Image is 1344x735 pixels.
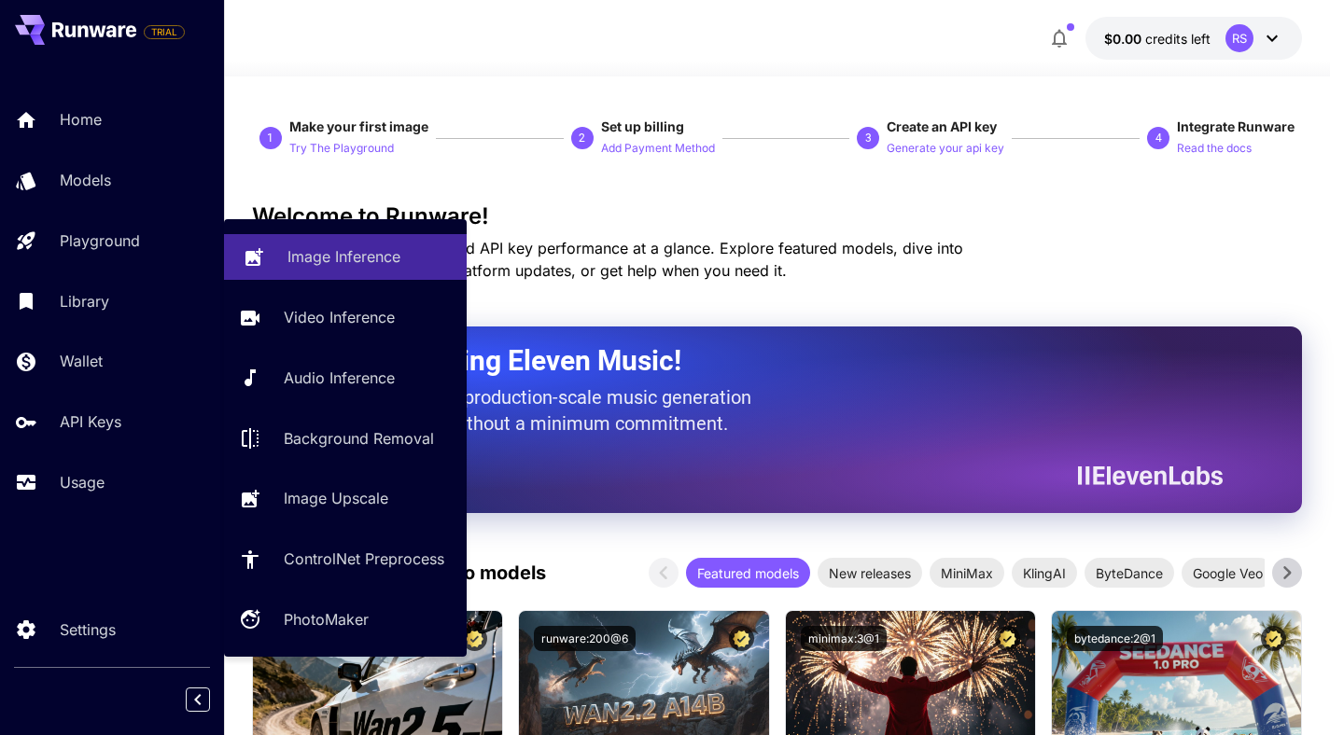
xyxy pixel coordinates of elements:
[144,21,185,43] span: Add your payment card to enable full platform functionality.
[252,239,963,280] span: Check out your usage stats and API key performance at a glance. Explore featured models, dive int...
[60,471,105,493] p: Usage
[1177,140,1252,158] p: Read the docs
[224,234,467,280] a: Image Inference
[284,487,388,509] p: Image Upscale
[60,169,111,191] p: Models
[224,476,467,521] a: Image Upscale
[145,25,184,39] span: TRIAL
[284,427,434,450] p: Background Removal
[1104,29,1211,49] div: $0.00
[801,626,887,651] button: minimax:3@1
[200,683,224,716] div: Collapse sidebar
[1012,563,1077,583] span: KlingAI
[1085,563,1174,583] span: ByteDance
[287,245,400,268] p: Image Inference
[995,626,1020,651] button: Certified Model – Vetted for best performance and includes a commercial license.
[601,140,715,158] p: Add Payment Method
[1085,17,1302,60] button: $0.00
[1261,626,1286,651] button: Certified Model – Vetted for best performance and includes a commercial license.
[686,563,810,583] span: Featured models
[284,367,395,389] p: Audio Inference
[224,536,467,582] a: ControlNet Preprocess
[60,410,121,433] p: API Keys
[60,350,103,372] p: Wallet
[1104,31,1145,47] span: $0.00
[60,290,109,312] p: Library
[579,130,585,146] p: 2
[284,306,395,328] p: Video Inference
[284,608,369,631] p: PhotoMaker
[60,618,116,641] p: Settings
[289,140,394,158] p: Try The Playground
[818,563,922,583] span: New releases
[60,229,140,252] p: Playground
[299,384,765,437] p: The only way to get production-scale music generation from Eleven Labs without a minimum commitment.
[1155,130,1162,146] p: 4
[601,118,684,134] span: Set up billing
[1067,626,1163,651] button: bytedance:2@1
[1177,118,1295,134] span: Integrate Runware
[252,203,1303,229] h3: Welcome to Runware!
[865,130,872,146] p: 3
[284,548,444,570] p: ControlNet Preprocess
[887,118,997,134] span: Create an API key
[930,563,1004,583] span: MiniMax
[289,118,428,134] span: Make your first image
[462,626,487,651] button: Certified Model – Vetted for best performance and includes a commercial license.
[1225,24,1253,52] div: RS
[1145,31,1211,47] span: credits left
[224,597,467,643] a: PhotoMaker
[224,415,467,461] a: Background Removal
[534,626,636,651] button: runware:200@6
[729,626,754,651] button: Certified Model – Vetted for best performance and includes a commercial license.
[887,140,1004,158] p: Generate your api key
[224,355,467,401] a: Audio Inference
[60,108,102,131] p: Home
[186,687,210,712] button: Collapse sidebar
[1182,563,1274,583] span: Google Veo
[224,295,467,340] a: Video Inference
[299,343,1210,379] h2: Now Supporting Eleven Music!
[267,130,273,146] p: 1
